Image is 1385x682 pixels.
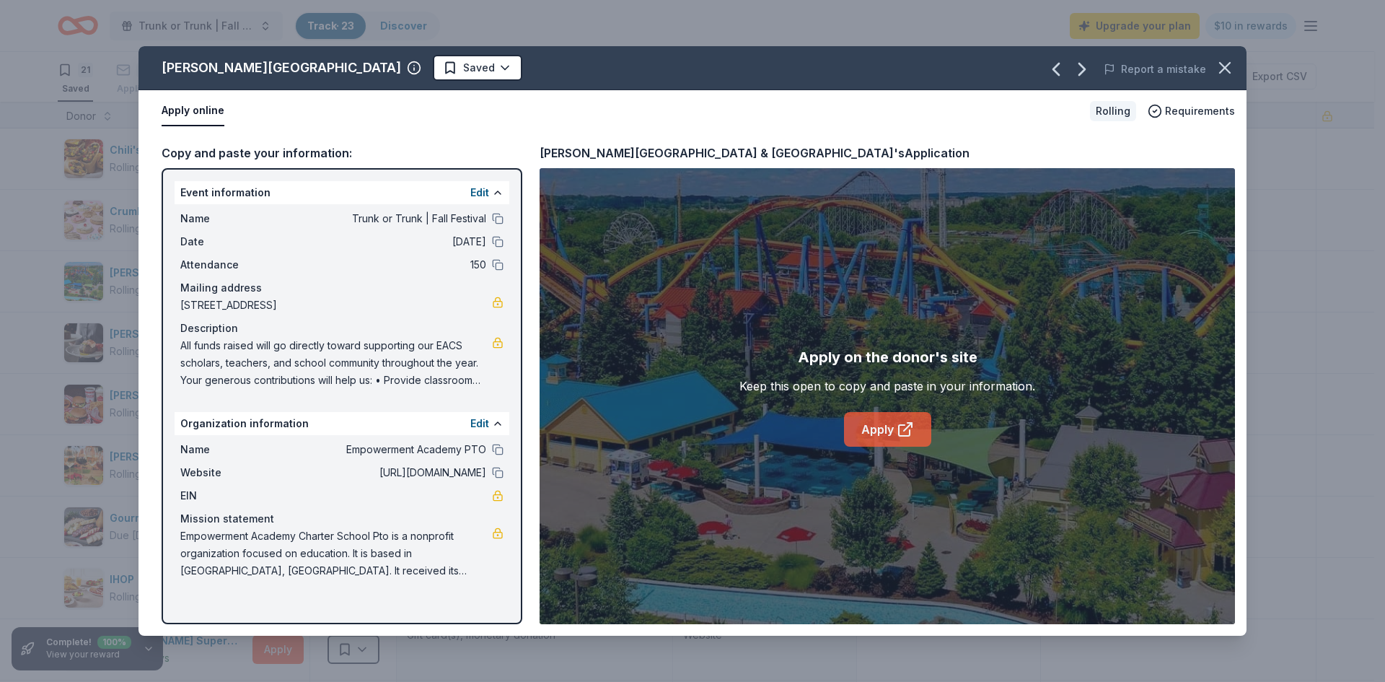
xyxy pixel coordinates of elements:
[180,233,277,250] span: Date
[162,144,522,162] div: Copy and paste your information:
[470,184,489,201] button: Edit
[180,487,277,504] span: EIN
[277,210,486,227] span: Trunk or Trunk | Fall Festival
[175,181,509,204] div: Event information
[739,377,1035,395] div: Keep this open to copy and paste in your information.
[180,337,492,389] span: All funds raised will go directly toward supporting our EACS scholars, teachers, and school commu...
[180,320,504,337] div: Description
[277,256,486,274] span: 150
[180,279,504,297] div: Mailing address
[463,59,495,76] span: Saved
[1165,102,1235,120] span: Requirements
[433,55,522,81] button: Saved
[470,415,489,432] button: Edit
[180,210,277,227] span: Name
[162,96,224,126] button: Apply online
[277,464,486,481] span: [URL][DOMAIN_NAME]
[180,441,277,458] span: Name
[180,528,492,580] span: Empowerment Academy Charter School Pto is a nonprofit organization focused on education. It is ba...
[180,510,504,528] div: Mission statement
[1104,61,1206,78] button: Report a mistake
[162,56,401,79] div: [PERSON_NAME][GEOGRAPHIC_DATA]
[180,297,492,314] span: [STREET_ADDRESS]
[180,464,277,481] span: Website
[175,412,509,435] div: Organization information
[277,233,486,250] span: [DATE]
[1148,102,1235,120] button: Requirements
[277,441,486,458] span: Empowerment Academy PTO
[798,346,977,369] div: Apply on the donor's site
[1090,101,1136,121] div: Rolling
[180,256,277,274] span: Attendance
[540,144,969,162] div: [PERSON_NAME][GEOGRAPHIC_DATA] & [GEOGRAPHIC_DATA]'s Application
[844,412,931,447] a: Apply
